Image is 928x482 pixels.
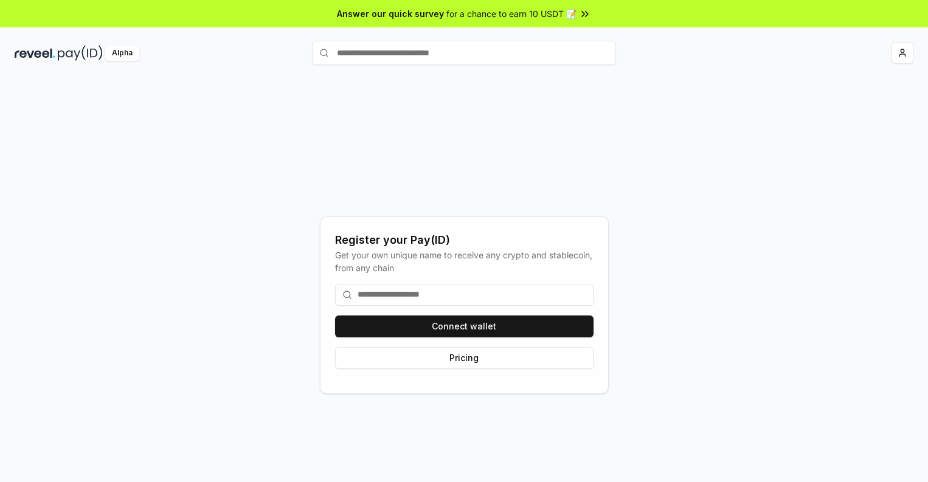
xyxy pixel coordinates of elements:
div: Alpha [105,46,139,61]
img: pay_id [58,46,103,61]
img: reveel_dark [15,46,55,61]
div: Get your own unique name to receive any crypto and stablecoin, from any chain [335,249,594,274]
span: Answer our quick survey [337,7,444,20]
button: Pricing [335,347,594,369]
div: Register your Pay(ID) [335,232,594,249]
button: Connect wallet [335,315,594,337]
span: for a chance to earn 10 USDT 📝 [446,7,577,20]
